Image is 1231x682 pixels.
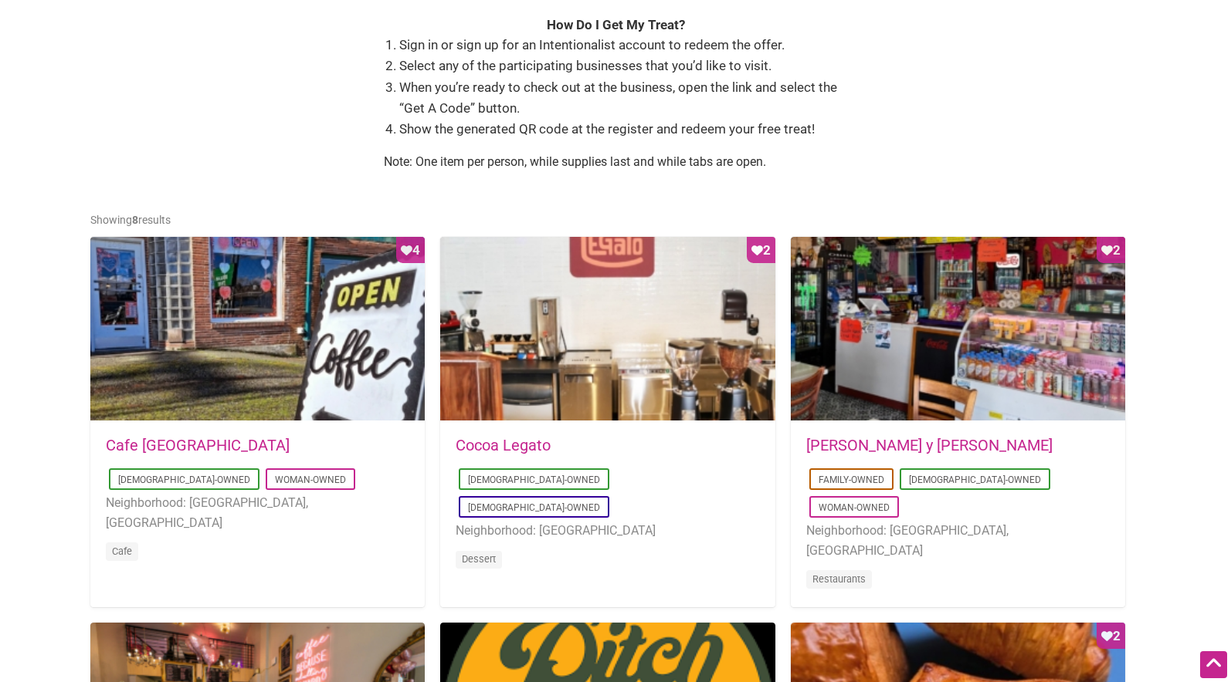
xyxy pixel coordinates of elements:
a: [DEMOGRAPHIC_DATA]-Owned [468,474,600,485]
a: Dessert [462,553,496,565]
li: Select any of the participating businesses that you’d like to visit. [399,56,847,76]
a: Cafe [112,545,132,557]
a: Woman-Owned [819,502,890,513]
strong: How Do I Get My Treat? [547,17,685,32]
b: 8 [132,214,138,226]
a: Cafe [GEOGRAPHIC_DATA] [106,436,290,454]
a: [DEMOGRAPHIC_DATA]-Owned [118,474,250,485]
li: Neighborhood: [GEOGRAPHIC_DATA], [GEOGRAPHIC_DATA] [106,493,409,532]
a: [DEMOGRAPHIC_DATA]-Owned [468,502,600,513]
span: Showing results [90,214,171,226]
li: Sign in or sign up for an Intentionalist account to redeem the offer. [399,35,847,56]
li: Neighborhood: [GEOGRAPHIC_DATA], [GEOGRAPHIC_DATA] [806,521,1110,560]
li: Show the generated QR code at the register and redeem your free treat! [399,119,847,140]
a: Woman-Owned [275,474,346,485]
a: [DEMOGRAPHIC_DATA]-Owned [909,474,1041,485]
div: Scroll Back to Top [1200,651,1227,678]
li: Neighborhood: [GEOGRAPHIC_DATA] [456,521,759,541]
a: Restaurants [812,573,866,585]
li: When you’re ready to check out at the business, open the link and select the “Get A Code” button. [399,77,847,119]
p: Note: One item per person, while supplies last and while tabs are open. [384,152,847,172]
a: [PERSON_NAME] y [PERSON_NAME] [806,436,1053,454]
a: Family-Owned [819,474,884,485]
a: Cocoa Legato [456,436,551,454]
